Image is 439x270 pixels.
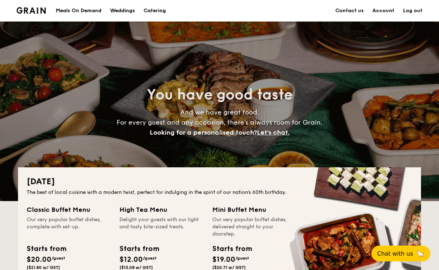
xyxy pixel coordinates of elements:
span: And we have great food. For every guest and any occasion, there’s always room for Grain. [117,108,322,136]
span: Let's chat. [257,129,290,136]
span: ($20.71 w/ GST) [212,265,246,270]
span: 🦙 [416,250,425,258]
span: /guest [143,256,157,261]
div: Our very popular buffet dishes, complete with set-up. [27,216,111,238]
span: $19.00 [212,255,235,264]
h2: [DATE] [27,176,412,187]
span: You have good taste [147,86,293,103]
span: $20.00 [27,255,51,264]
div: Starts from [119,243,159,254]
button: Chat with us🦙 [371,246,430,261]
span: Chat with us [377,250,413,257]
span: /guest [235,256,249,261]
a: Logotype [17,7,46,14]
span: $12.00 [119,255,143,264]
div: Delight your guests with our light and tasty bite-sized treats. [119,216,204,238]
div: High Tea Menu [119,205,204,215]
span: Looking for a personalised touch? [150,129,257,136]
div: Classic Buffet Menu [27,205,111,215]
div: Our very popular buffet dishes, delivered straight to your doorstep. [212,216,297,238]
div: Starts from [212,243,252,254]
span: /guest [51,256,65,261]
div: Mini Buffet Menu [212,205,297,215]
div: Starts from [27,243,66,254]
span: ($21.80 w/ GST) [27,265,60,270]
div: The best of local cuisine with a modern twist, perfect for indulging in the spirit of our nation’... [27,189,412,196]
span: ($13.08 w/ GST) [119,265,153,270]
img: Grain [17,7,46,14]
